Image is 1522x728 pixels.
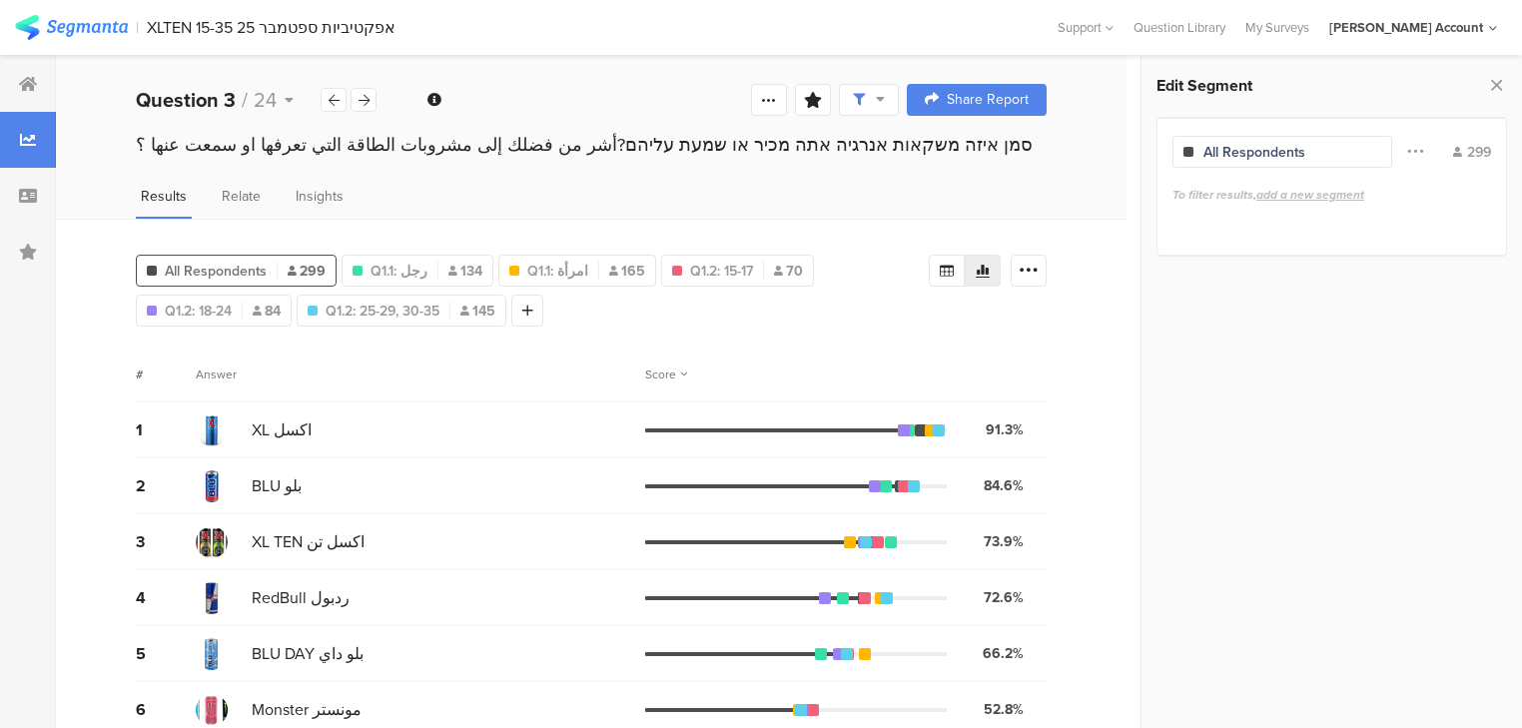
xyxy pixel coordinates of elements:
img: d3718dnoaommpf.cloudfront.net%2Fitem%2F4689d2991f062046d1eb.jpg [196,694,228,726]
span: Results [141,186,187,207]
span: 84 [253,301,281,322]
img: d3718dnoaommpf.cloudfront.net%2Fitem%2F2792119ca205125d8dc1.jpg [196,582,228,614]
span: / [242,85,248,115]
div: XLTEN 15-35 אפקטיביות ספטמבר 25 [147,18,395,37]
div: 3 [136,530,196,553]
span: 134 [448,261,482,282]
span: Monster مونستر [252,698,362,721]
div: 2 [136,474,196,497]
span: Relate [222,186,261,207]
span: Edit Segment [1156,74,1252,97]
div: Score [645,365,687,383]
a: My Surveys [1235,18,1319,37]
img: d3718dnoaommpf.cloudfront.net%2Fitem%2F4fc74a51805db38d00dd.jpg [196,638,228,670]
img: d3718dnoaommpf.cloudfront.net%2Fitem%2F7b17394d20f68cb1b81f.png [196,414,228,446]
span: Insights [296,186,344,207]
span: Q1.2: 15-17 [690,261,753,282]
div: 299 [1453,142,1491,163]
span: All Respondents [165,261,267,282]
span: add a new segment [1256,186,1364,204]
span: Q1.2: 18-24 [165,301,232,322]
div: 4 [136,586,196,609]
div: | [136,16,139,39]
b: Question 3 [136,85,236,115]
span: Share Report [947,93,1029,107]
span: XL TEN اكسل تن [252,530,365,553]
div: 91.3% [986,419,1024,440]
span: XL اكسل [252,418,312,441]
div: 6 [136,698,196,721]
div: All Respondents [1203,142,1305,163]
div: 72.6% [984,587,1024,608]
span: Q1.2: 25-29, 30-35 [326,301,439,322]
div: סמן איזה משקאות אנרגיה אתה מכיר או שמעת עליהם?أشر من فضلك إلى مشروبات الطاقة التي تعرفها او سمعت ... [136,132,1047,158]
img: segmanta logo [15,15,128,40]
div: To filter results, [1172,186,1491,204]
span: BLU بلو [252,474,302,497]
div: 1 [136,418,196,441]
span: 165 [609,261,645,282]
span: RedBull ردبول [252,586,350,609]
div: Support [1058,12,1114,43]
div: 73.9% [984,531,1024,552]
div: # [136,365,196,383]
div: Answer [196,365,237,383]
div: 66.2% [983,643,1024,664]
img: d3718dnoaommpf.cloudfront.net%2Fitem%2F8cdf2c49722168267766.jpg [196,470,228,502]
img: d3718dnoaommpf.cloudfront.net%2Fitem%2F36364347c6f13530ddde.jpg [196,526,228,558]
span: Q1.1: رجل [371,261,427,282]
div: 52.8% [984,699,1024,720]
div: 5 [136,642,196,665]
div: [PERSON_NAME] Account [1329,18,1483,37]
span: Q1.1: امرأة [527,261,588,282]
span: 70 [774,261,803,282]
div: 84.6% [984,475,1024,496]
a: Question Library [1124,18,1235,37]
span: 299 [288,261,326,282]
span: BLU DAY بلو داي [252,642,364,665]
span: 24 [254,85,277,115]
span: 145 [460,301,495,322]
